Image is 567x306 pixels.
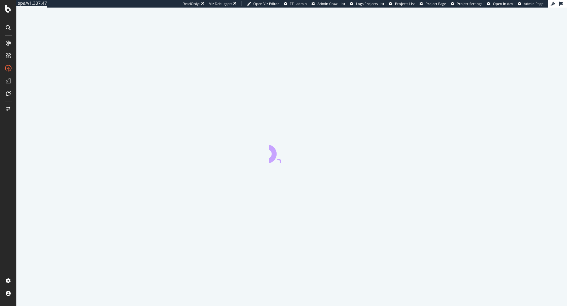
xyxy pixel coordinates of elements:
[420,1,446,6] a: Project Page
[395,1,415,6] span: Projects List
[253,1,279,6] span: Open Viz Editor
[451,1,482,6] a: Project Settings
[524,1,543,6] span: Admin Page
[183,1,200,6] div: ReadOnly:
[426,1,446,6] span: Project Page
[284,1,307,6] a: FTL admin
[493,1,513,6] span: Open in dev
[290,1,307,6] span: FTL admin
[209,1,232,6] div: Viz Debugger:
[350,1,384,6] a: Logs Projects List
[487,1,513,6] a: Open in dev
[457,1,482,6] span: Project Settings
[518,1,543,6] a: Admin Page
[312,1,345,6] a: Admin Crawl List
[269,140,314,163] div: animation
[356,1,384,6] span: Logs Projects List
[318,1,345,6] span: Admin Crawl List
[247,1,279,6] a: Open Viz Editor
[389,1,415,6] a: Projects List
